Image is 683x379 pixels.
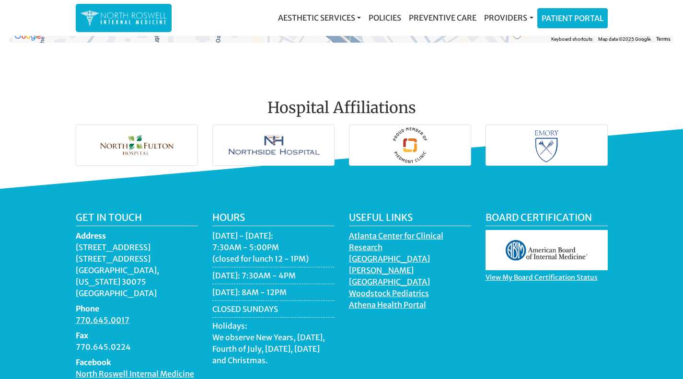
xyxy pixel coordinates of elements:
h5: Useful Links [349,212,471,226]
a: Aesthetic Services [274,8,365,27]
a: Patient Portal [538,9,607,28]
a: Atlanta Center for Clinical Research [349,231,443,254]
a: 770.645.0017 [76,315,129,327]
img: Piedmont Hospital [349,125,471,165]
h5: Get in touch [76,212,198,226]
a: Providers [480,8,537,27]
img: North Roswell Internal Medicine [81,9,167,27]
a: [GEOGRAPHIC_DATA] [349,277,430,289]
a: Terms (opens in new tab) [656,36,671,42]
img: Northside Hospital [213,125,334,165]
a: Athena Health Portal [349,300,426,312]
button: Keyboard shortcuts [551,36,592,43]
li: [DATE] - [DATE]: 7:30AM - 5:00PM (closed for lunch 12 - 1PM) [212,230,335,267]
dd: [STREET_ADDRESS] [STREET_ADDRESS] [GEOGRAPHIC_DATA], [US_STATE] 30075 [GEOGRAPHIC_DATA] [76,241,198,299]
h5: Board Certification [486,212,608,226]
li: Holidays: We observe New Years, [DATE], Fourth of July, [DATE], [DATE] and Christmas. [212,320,335,368]
h2: Hospital Affiliations [76,76,608,121]
a: Open this area in Google Maps (opens a new window) [12,30,44,43]
dt: Address [76,230,198,241]
img: aboim_logo.gif [486,230,608,270]
dt: Phone [76,303,198,314]
img: Google [12,30,44,43]
a: View My Board Certification Status [486,273,598,284]
img: North Fulton Hospital [76,125,197,165]
span: Map data ©2025 Google [598,36,650,42]
li: CLOSED SUNDAYS [212,303,335,318]
a: Preventive Care [405,8,480,27]
a: Policies [365,8,405,27]
a: Woodstock Pediatrics [349,288,429,300]
dt: Facebook [76,356,198,368]
h5: Hours [212,212,335,226]
a: [GEOGRAPHIC_DATA][PERSON_NAME] [349,254,430,277]
li: [DATE]: 7:30AM - 4PM [212,270,335,284]
img: Emory Hospital [486,125,607,165]
li: [DATE]: 8AM - 12PM [212,287,335,301]
dt: Fax [76,330,198,341]
dd: 770.645.0224 [76,341,198,353]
